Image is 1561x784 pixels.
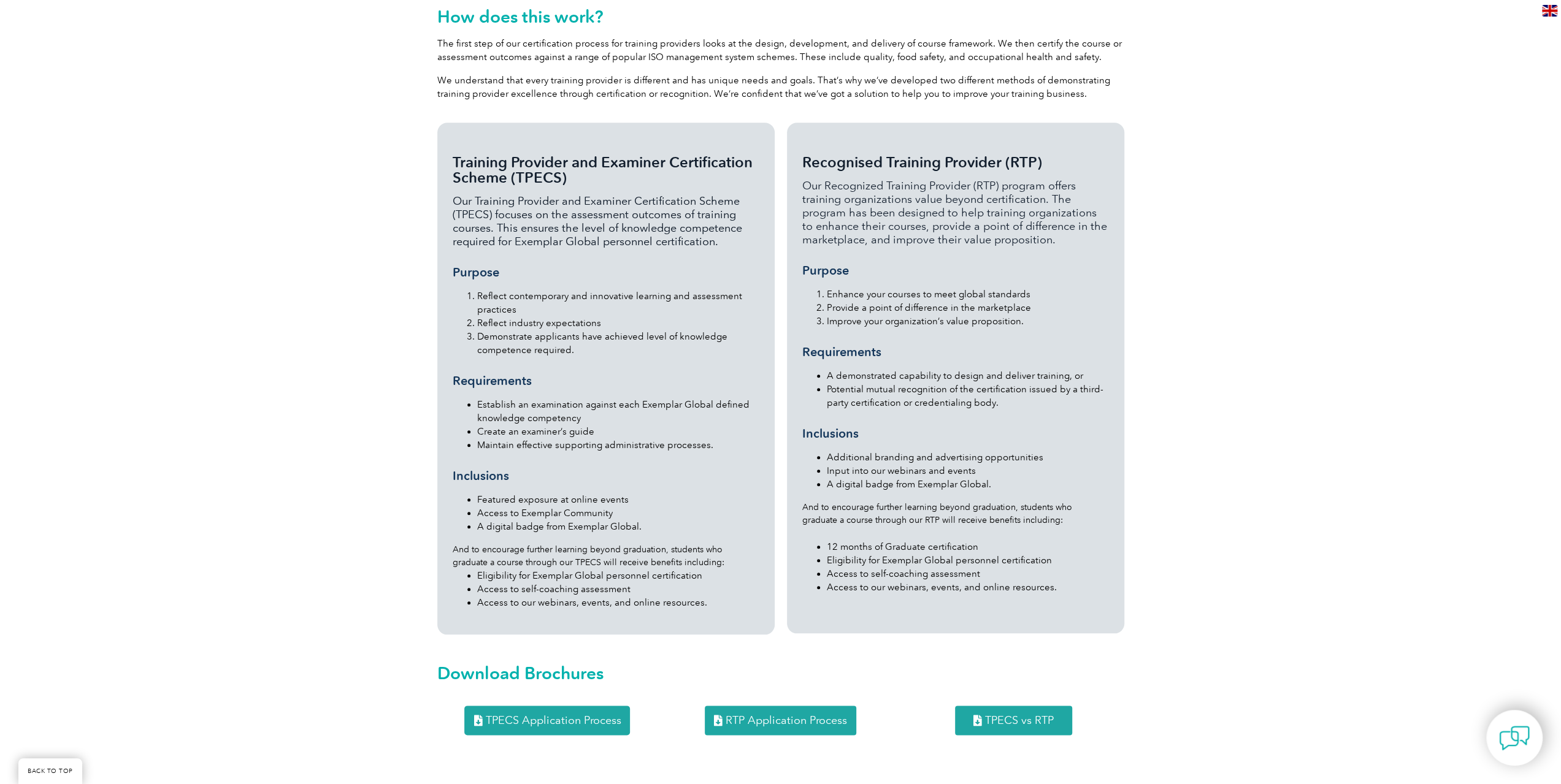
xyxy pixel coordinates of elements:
[477,596,759,609] li: Access to our webinars, events, and online resources.
[827,567,1109,580] li: Access to self-coaching assessment
[453,194,759,248] p: Our Training Provider and Examiner Certification Scheme (TPECS) focuses on the assessment outcome...
[802,153,1042,171] span: Recognised Training Provider (RTP)
[485,715,621,726] span: TPECS Application Process
[453,265,759,280] h3: Purpose
[827,301,1109,314] li: Provide a point of difference in the marketplace
[477,330,759,357] li: Demonstrate applicants have achieved level of knowledge competence required.
[827,540,1109,554] li: 12 months of Graduate certification
[802,426,1109,441] h3: Inclusions
[802,263,1109,278] h3: Purpose
[827,580,1109,594] li: Access to our webinars, events, and online resources.
[477,438,759,452] li: Maintain effective supporting administrative processes.
[827,287,1109,301] li: Enhance your courses to meet global standards
[827,554,1109,567] li: Eligibility for Exemplar Global personnel certification
[18,758,82,784] a: BACK TO TOP
[464,706,630,735] a: TPECS Application Process
[453,138,759,619] div: And to encourage further learning beyond graduation, students who graduate a course through our T...
[705,706,856,735] a: RTP Application Process
[1542,5,1557,17] img: en
[477,520,759,533] li: A digital badge from Exemplar Global.
[802,138,1109,604] div: And to encourage further learning beyond graduation, students who graduate a course through our R...
[477,289,759,316] li: Reflect contemporary and innovative learning and assessment practices
[802,344,1109,360] h3: Requirements
[437,37,1124,64] p: The first step of our certification process for training providers looks at the design, developme...
[985,715,1054,726] span: TPECS vs RTP
[477,569,759,582] li: Eligibility for Exemplar Global personnel certification
[802,179,1109,246] p: Our Recognized Training Provider (RTP) program offers training organizations value beyond certifi...
[827,464,1109,478] li: Input into our webinars and events
[477,506,759,520] li: Access to Exemplar Community
[453,373,759,389] h3: Requirements
[453,153,753,186] span: Training Provider and Examiner Certification Scheme (TPECS)
[477,425,759,438] li: Create an examiner’s guide
[477,316,759,330] li: Reflect industry expectations
[453,468,759,484] h3: Inclusions
[827,382,1109,409] li: Potential mutual recognition of the certification issued by a third-party certification or creden...
[827,478,1109,491] li: A digital badge from Exemplar Global.
[726,715,847,726] span: RTP Application Process
[477,398,759,425] li: Establish an examination against each Exemplar Global defined knowledge competency
[477,493,759,506] li: Featured exposure at online events
[437,74,1124,101] p: We understand that every training provider is different and has unique needs and goals. That’s wh...
[437,7,1124,26] h2: How does this work?
[955,706,1072,735] a: TPECS vs RTP
[827,369,1109,382] li: A demonstrated capability to design and deliver training, or
[1499,723,1530,753] img: contact-chat.png
[477,582,759,596] li: Access to self-coaching assessment
[827,314,1109,328] li: Improve your organization’s value proposition.
[437,663,1124,683] h2: Download Brochures
[827,451,1109,464] li: Additional branding and advertising opportunities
